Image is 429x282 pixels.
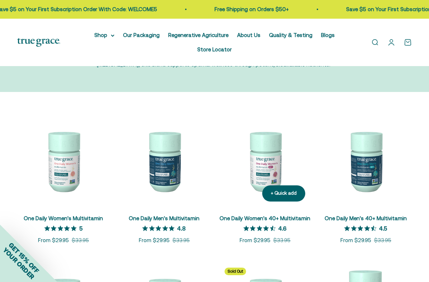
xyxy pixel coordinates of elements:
[262,185,305,202] button: + Quick add
[273,236,291,245] compare-at-price: $33.95
[340,236,371,245] sale-price: From $29.95
[379,225,387,232] p: 4.5
[142,223,177,234] span: 4.8 out 5 stars rating in total 6 reviews
[269,32,312,38] a: Quality & Testing
[7,241,41,274] span: GET 15% OFF
[244,223,278,234] span: 4.6 out 5 stars rating in total 25 reviews
[79,225,82,232] p: 5
[219,115,311,207] img: Daily Multivitamin for Immune Support, Energy, Daily Balance, and Healthy Bone Support* Vitamin A...
[1,246,36,281] span: YOUR ORDER
[271,190,297,197] div: + Quick add
[220,215,310,221] a: One Daily Women's 40+ Multivitamin
[325,215,407,221] a: One Daily Men's 40+ Multivitamin
[173,236,190,245] compare-at-price: $33.95
[44,223,79,234] span: 5 out 5 stars rating in total 12 reviews
[320,115,412,207] img: One Daily Men's 40+ Multivitamin
[197,46,232,52] a: Store Locator
[24,215,103,221] a: One Daily Women's Multivitamin
[94,31,114,40] summary: Shop
[177,225,186,232] p: 4.8
[374,236,391,245] compare-at-price: $33.95
[278,225,287,232] p: 4.6
[17,115,109,207] img: We select ingredients that play a concrete role in true health, and we include them at effective ...
[209,6,283,12] a: Free Shipping on Orders $50+
[123,32,160,38] a: Our Packaging
[129,215,199,221] a: One Daily Men's Multivitamin
[118,115,210,207] img: One Daily Men's Multivitamin
[240,236,270,245] sale-price: From $29.95
[139,236,170,245] sale-price: From $29.95
[72,236,89,245] compare-at-price: $33.95
[168,32,228,38] a: Regenerative Agriculture
[237,32,260,38] a: About Us
[344,223,379,234] span: 4.5 out 5 stars rating in total 4 reviews
[321,32,335,38] a: Blogs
